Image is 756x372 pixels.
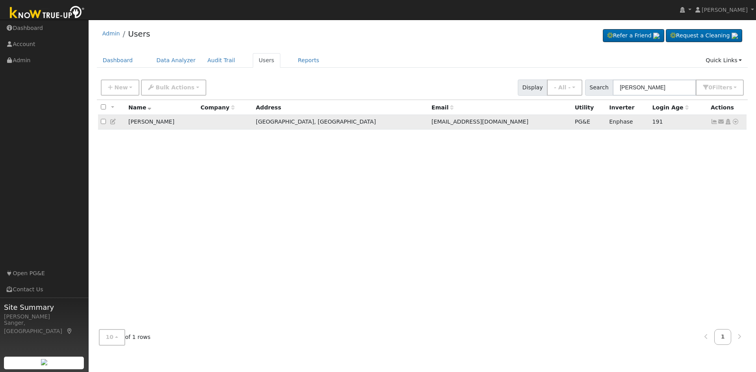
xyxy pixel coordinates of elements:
[126,115,198,130] td: [PERSON_NAME]
[432,104,454,111] span: Email
[702,7,748,13] span: [PERSON_NAME]
[585,80,613,96] span: Search
[718,118,725,126] a: mommajosefina@gmail.com
[110,118,117,125] a: Edit User
[102,30,120,37] a: Admin
[666,29,742,43] a: Request a Cleaning
[200,104,234,111] span: Company name
[711,118,718,125] a: Show Graph
[729,84,732,91] span: s
[714,329,732,344] a: 1
[575,104,604,112] div: Utility
[613,80,696,96] input: Search
[652,118,663,125] span: 03/02/2025 8:44:06 AM
[106,334,114,340] span: 10
[603,29,664,43] a: Refer a Friend
[141,80,206,96] button: Bulk Actions
[292,53,325,68] a: Reports
[732,33,738,39] img: retrieve
[253,115,429,130] td: [GEOGRAPHIC_DATA], [GEOGRAPHIC_DATA]
[696,80,744,96] button: 0Filters
[652,104,689,111] span: Days since last login
[609,118,633,125] span: Enphase
[99,329,125,345] button: 10
[4,319,84,335] div: Sanger, [GEOGRAPHIC_DATA]
[97,53,139,68] a: Dashboard
[712,84,732,91] span: Filter
[653,33,660,39] img: retrieve
[256,104,426,112] div: Address
[575,118,590,125] span: PG&E
[150,53,202,68] a: Data Analyzer
[700,53,748,68] a: Quick Links
[4,302,84,313] span: Site Summary
[732,118,739,126] a: Other actions
[432,118,528,125] span: [EMAIL_ADDRESS][DOMAIN_NAME]
[99,329,151,345] span: of 1 rows
[547,80,582,96] button: - All -
[518,80,547,96] span: Display
[724,118,732,125] a: Login As
[114,84,128,91] span: New
[128,104,152,111] span: Name
[156,84,195,91] span: Bulk Actions
[711,104,744,112] div: Actions
[41,359,47,365] img: retrieve
[202,53,241,68] a: Audit Trail
[6,4,89,22] img: Know True-Up
[253,53,280,68] a: Users
[128,29,150,39] a: Users
[609,104,647,112] div: Inverter
[101,80,140,96] button: New
[4,313,84,321] div: [PERSON_NAME]
[66,328,73,334] a: Map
